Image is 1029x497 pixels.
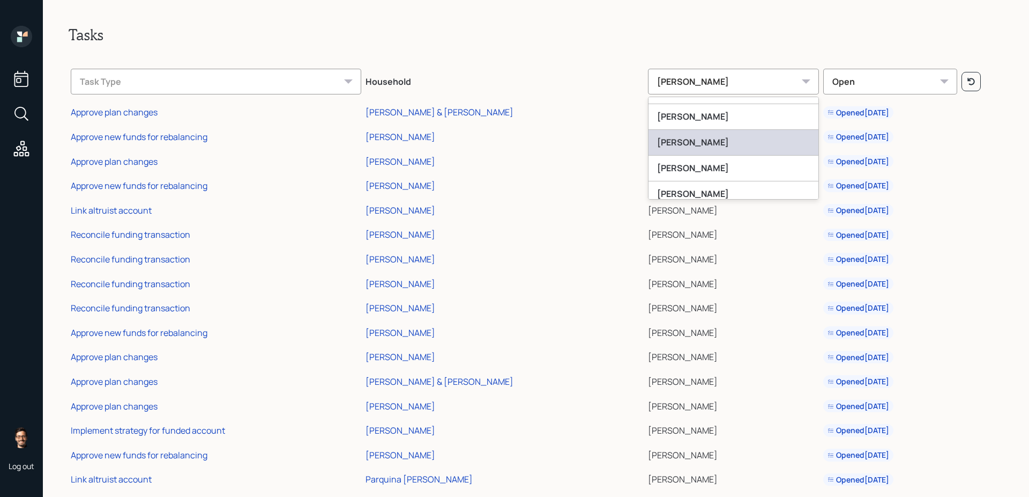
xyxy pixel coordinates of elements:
td: [PERSON_NAME] [646,270,821,295]
div: Reconcile funding transaction [71,302,190,314]
td: [PERSON_NAME] [646,441,821,466]
div: [PERSON_NAME] [648,104,818,130]
div: [PERSON_NAME] [366,327,435,339]
div: Opened [DATE] [827,131,889,142]
td: [PERSON_NAME] [646,245,821,270]
td: [PERSON_NAME] [646,148,821,172]
div: [PERSON_NAME] [366,253,435,265]
td: [PERSON_NAME] [646,196,821,221]
div: Approve plan changes [71,400,158,412]
div: [PERSON_NAME] [366,449,435,461]
td: [PERSON_NAME] [646,416,821,441]
th: Household [363,61,646,99]
td: [PERSON_NAME] [646,221,821,246]
div: Opened [DATE] [827,450,889,461]
div: [PERSON_NAME] [366,180,435,192]
div: [PERSON_NAME] [366,425,435,436]
div: [PERSON_NAME] [648,156,818,181]
div: [PERSON_NAME] [366,302,435,314]
td: [PERSON_NAME] [646,368,821,392]
div: Approve plan changes [71,376,158,388]
div: [PERSON_NAME] [648,181,818,207]
img: sami-boghos-headshot.png [11,427,32,448]
div: Opened [DATE] [827,376,889,387]
div: Task Type [71,69,361,94]
h2: Tasks [69,26,1003,44]
div: Approve plan changes [71,106,158,118]
div: Approve new funds for rebalancing [71,327,207,339]
div: Approve plan changes [71,156,158,167]
div: [PERSON_NAME] [648,69,819,94]
div: Approve new funds for rebalancing [71,131,207,143]
td: [PERSON_NAME] [646,294,821,319]
div: Log out [9,461,34,471]
div: [PERSON_NAME] [648,130,818,156]
div: Opened [DATE] [827,474,889,485]
div: Implement strategy for funded account [71,425,225,436]
div: Approve new funds for rebalancing [71,180,207,192]
div: [PERSON_NAME] [366,131,435,143]
div: [PERSON_NAME] [366,229,435,240]
div: [PERSON_NAME] [366,204,435,216]
div: [PERSON_NAME] [366,156,435,167]
div: [PERSON_NAME] [366,278,435,290]
td: [PERSON_NAME] [646,172,821,196]
div: Opened [DATE] [827,107,889,118]
div: [PERSON_NAME] [366,400,435,412]
div: Opened [DATE] [827,352,889,363]
td: [PERSON_NAME] [646,343,821,368]
div: Opened [DATE] [827,205,889,216]
div: Parquina [PERSON_NAME] [366,473,473,485]
div: Opened [DATE] [827,180,889,191]
div: [PERSON_NAME] & [PERSON_NAME] [366,106,513,118]
div: Approve plan changes [71,351,158,363]
div: Opened [DATE] [827,279,889,289]
td: [PERSON_NAME] [646,392,821,417]
div: Reconcile funding transaction [71,278,190,290]
div: Opened [DATE] [827,303,889,313]
div: Approve new funds for rebalancing [71,449,207,461]
div: Opened [DATE] [827,254,889,265]
div: Opened [DATE] [827,425,889,436]
td: [PERSON_NAME] [646,319,821,343]
td: [PERSON_NAME] [646,466,821,491]
div: Opened [DATE] [827,401,889,412]
div: [PERSON_NAME] & [PERSON_NAME] [366,376,513,388]
div: Reconcile funding transaction [71,229,190,240]
div: Opened [DATE] [827,327,889,338]
div: Reconcile funding transaction [71,253,190,265]
td: [PERSON_NAME] [646,123,821,148]
td: [PERSON_NAME] [646,99,821,123]
div: Link altruist account [71,204,152,216]
div: Open [823,69,957,94]
div: Link altruist account [71,473,152,485]
div: [PERSON_NAME] [366,351,435,363]
div: Opened [DATE] [827,156,889,167]
div: Opened [DATE] [827,230,889,240]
